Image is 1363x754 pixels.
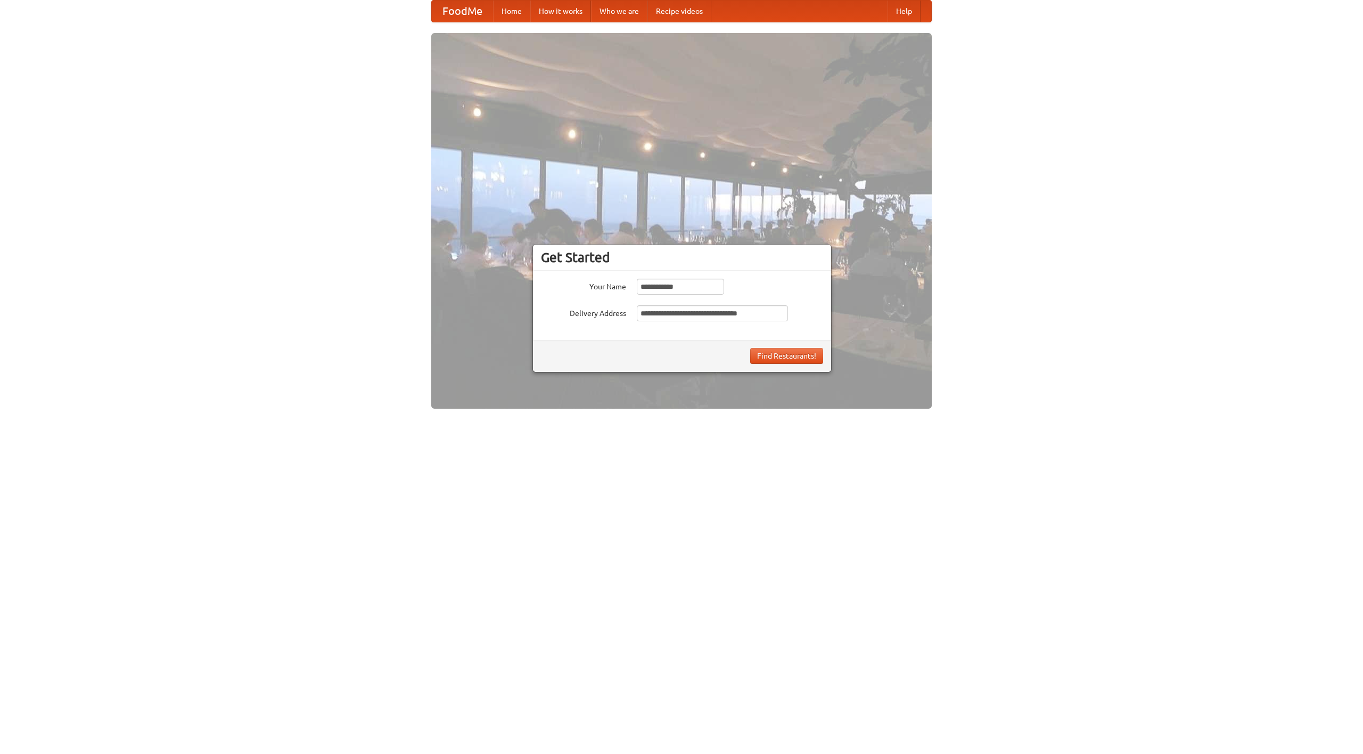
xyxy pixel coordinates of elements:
label: Delivery Address [541,305,626,319]
a: Recipe videos [647,1,711,22]
h3: Get Started [541,249,823,265]
a: Help [888,1,921,22]
a: FoodMe [432,1,493,22]
a: Who we are [591,1,647,22]
a: Home [493,1,530,22]
a: How it works [530,1,591,22]
button: Find Restaurants! [750,348,823,364]
label: Your Name [541,279,626,292]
